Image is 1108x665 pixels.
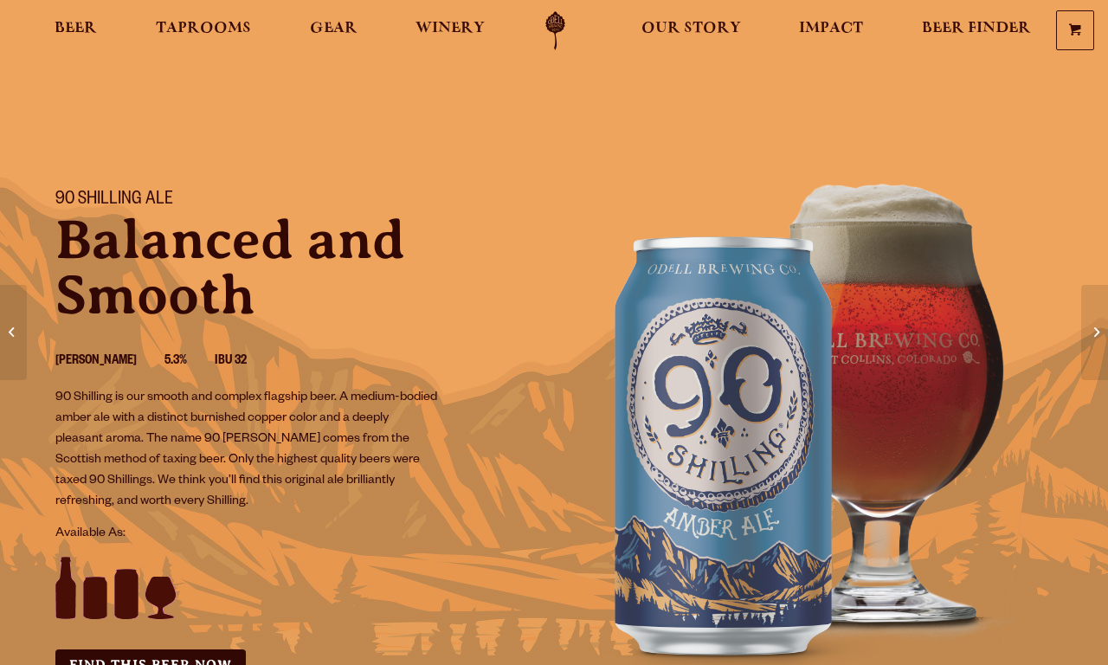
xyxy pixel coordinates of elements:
[55,524,533,545] p: Available As:
[299,11,369,50] a: Gear
[922,22,1031,36] span: Beer Finder
[523,11,588,50] a: Odell Home
[788,11,874,50] a: Impact
[641,22,741,36] span: Our Story
[799,22,863,36] span: Impact
[156,22,251,36] span: Taprooms
[55,388,438,513] p: 90 Shilling is our smooth and complex flagship beer. A medium-bodied amber ale with a distinct bu...
[911,11,1042,50] a: Beer Finder
[215,351,274,373] li: IBU 32
[55,190,533,212] h1: 90 Shilling Ale
[415,22,485,36] span: Winery
[55,212,533,323] p: Balanced and Smooth
[55,351,164,373] li: [PERSON_NAME]
[404,11,496,50] a: Winery
[55,22,97,36] span: Beer
[43,11,108,50] a: Beer
[630,11,752,50] a: Our Story
[164,351,215,373] li: 5.3%
[310,22,358,36] span: Gear
[145,11,262,50] a: Taprooms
